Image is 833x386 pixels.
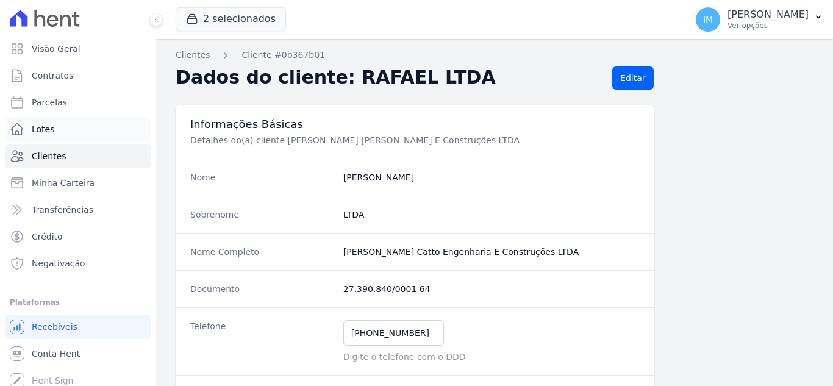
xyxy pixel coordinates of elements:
[32,204,93,216] span: Transferências
[5,37,151,61] a: Visão Geral
[728,21,809,30] p: Ver opções
[176,66,602,90] h2: Dados do cliente: RAFAEL LTDA
[176,49,210,62] a: Clientes
[32,177,95,189] span: Minha Carteira
[343,283,640,295] dd: 27.390.840/0001 64
[5,144,151,168] a: Clientes
[5,224,151,249] a: Crédito
[5,251,151,276] a: Negativação
[190,320,334,363] dt: Telefone
[686,2,833,37] button: IM [PERSON_NAME] Ver opções
[32,43,80,55] span: Visão Geral
[190,171,334,184] dt: Nome
[343,171,640,184] dd: [PERSON_NAME]
[5,117,151,141] a: Lotes
[728,9,809,21] p: [PERSON_NAME]
[241,49,325,62] a: Cliente #0b367b01
[176,49,813,62] nav: Breadcrumb
[343,351,640,363] p: Digite o telefone com o DDD
[176,7,286,30] button: 2 selecionados
[703,15,713,24] span: IM
[32,348,80,360] span: Conta Hent
[32,96,67,109] span: Parcelas
[190,283,334,295] dt: Documento
[5,315,151,339] a: Recebíveis
[10,295,146,310] div: Plataformas
[32,231,63,243] span: Crédito
[190,209,334,221] dt: Sobrenome
[190,246,334,258] dt: Nome Completo
[5,198,151,222] a: Transferências
[32,257,85,270] span: Negativação
[343,209,640,221] dd: LTDA
[32,150,66,162] span: Clientes
[5,171,151,195] a: Minha Carteira
[190,134,600,146] p: Detalhes do(a) cliente [PERSON_NAME] [PERSON_NAME] E Construções LTDA
[5,341,151,366] a: Conta Hent
[612,66,653,90] a: Editar
[5,90,151,115] a: Parcelas
[32,321,77,333] span: Recebíveis
[5,63,151,88] a: Contratos
[32,70,73,82] span: Contratos
[32,123,55,135] span: Lotes
[343,246,640,258] dd: [PERSON_NAME] Catto Engenharia E Construções LTDA
[190,117,640,132] h3: Informações Básicas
